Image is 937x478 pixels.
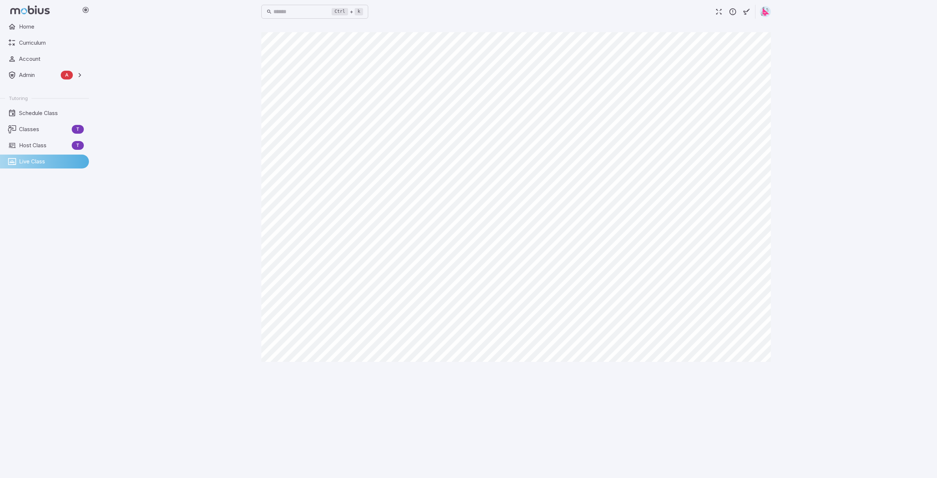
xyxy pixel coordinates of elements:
button: Start Drawing on Questions [740,5,754,19]
kbd: k [355,8,363,15]
img: right-triangle.svg [760,6,771,17]
span: Host Class [19,141,69,149]
span: A [61,71,73,79]
kbd: Ctrl [332,8,348,15]
span: Admin [19,71,58,79]
span: Classes [19,125,69,133]
span: Tutoring [9,95,28,101]
span: Live Class [19,158,84,166]
span: Home [19,23,84,31]
button: Report an Issue [726,5,740,19]
span: Account [19,55,84,63]
button: Fullscreen Game [712,5,726,19]
span: Curriculum [19,39,84,47]
span: T [72,142,84,149]
span: Schedule Class [19,109,84,117]
div: + [332,7,363,16]
span: T [72,126,84,133]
